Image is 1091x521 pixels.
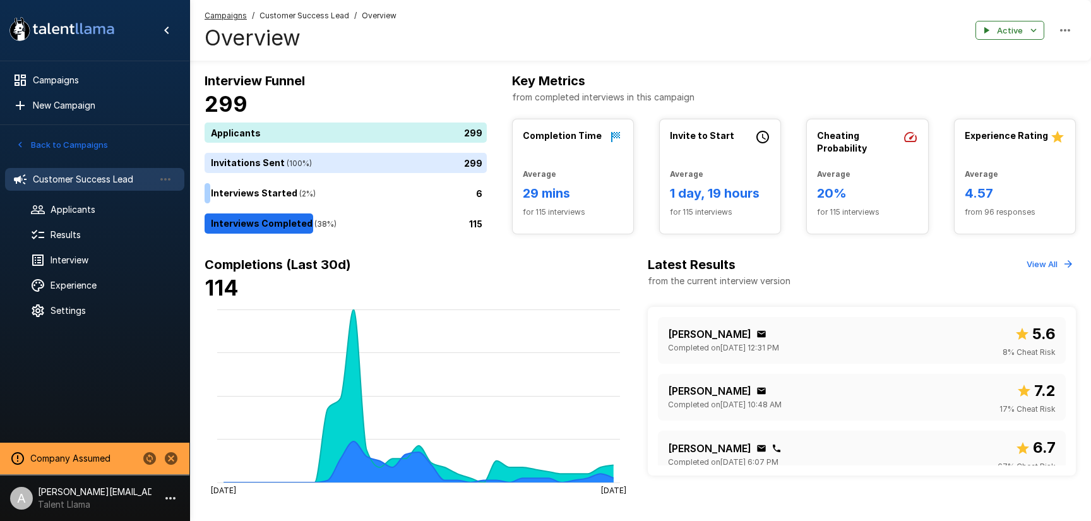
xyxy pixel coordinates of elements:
b: Average [817,169,850,179]
b: 114 [205,275,239,301]
b: Cheating Probability [817,130,867,153]
div: Click to copy [756,443,766,453]
p: from completed interviews in this campaign [512,91,1076,104]
div: Click to copy [756,386,766,396]
b: 299 [205,91,247,117]
span: Customer Success Lead [259,9,349,22]
b: Average [670,169,703,179]
div: Click to copy [756,329,766,339]
b: 5.6 [1032,325,1056,343]
span: Overall score out of 10 [1015,436,1056,460]
h4: Overview [205,25,396,51]
span: Overall score out of 10 [1015,322,1056,346]
span: for 115 interviews [670,206,770,219]
p: [PERSON_NAME] [668,441,751,456]
span: / [252,9,254,22]
span: Overview [362,9,396,22]
span: Overall score out of 10 [1016,379,1056,403]
tspan: [DATE] [211,485,236,494]
span: 17 % Cheat Risk [999,403,1056,416]
b: Completions (Last 30d) [205,257,351,272]
span: Completed on [DATE] 10:48 AM [668,398,782,411]
p: 299 [464,157,482,170]
span: Completed on [DATE] 6:07 PM [668,456,778,469]
h6: 1 day, 19 hours [670,183,770,203]
b: Average [523,169,556,179]
p: from the current interview version [648,275,790,287]
span: 8 % Cheat Risk [1003,346,1056,359]
b: Latest Results [648,257,736,272]
b: Invite to Start [670,130,734,141]
span: for 115 interviews [523,206,623,219]
div: Click to copy [772,443,782,453]
span: 67 % Cheat Risk [998,460,1056,473]
b: Average [965,169,998,179]
b: Experience Rating [965,130,1048,141]
b: 7.2 [1034,381,1056,400]
span: Completed on [DATE] 12:31 PM [668,342,779,354]
u: Campaigns [205,11,247,20]
h6: 4.57 [965,183,1065,203]
button: View All [1023,255,1076,274]
p: 6 [476,187,482,200]
b: Completion Time [523,130,602,141]
p: [PERSON_NAME] [668,383,751,398]
b: Key Metrics [512,73,585,88]
p: 115 [469,217,482,231]
p: [PERSON_NAME] [668,326,751,342]
button: Active [975,21,1044,40]
span: / [354,9,357,22]
b: 6.7 [1033,438,1056,457]
tspan: [DATE] [601,485,626,494]
h6: 20% [817,183,917,203]
b: Interview Funnel [205,73,305,88]
p: 299 [464,126,482,140]
h6: 29 mins [523,183,623,203]
span: from 96 responses [965,206,1065,219]
span: for 115 interviews [817,206,917,219]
